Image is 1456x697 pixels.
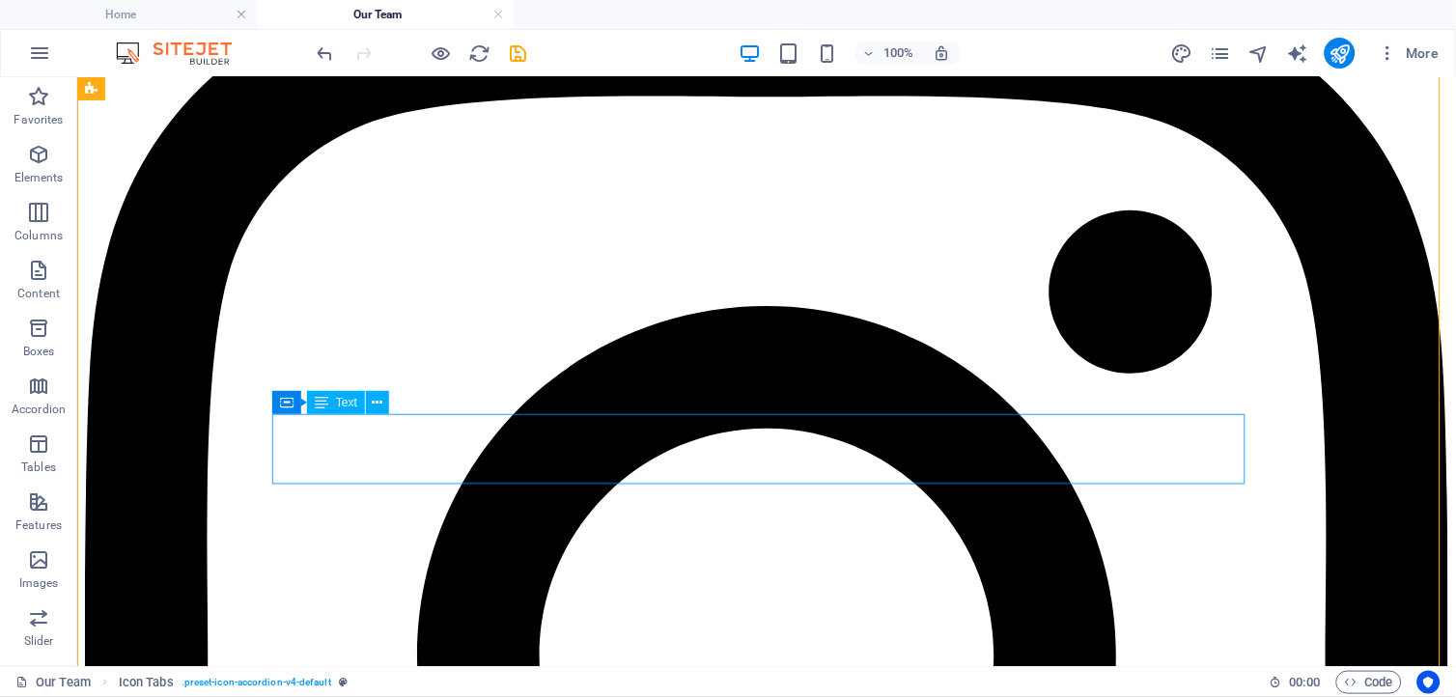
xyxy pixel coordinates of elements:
[1209,42,1231,65] i: Pages (Ctrl+Alt+S)
[1286,42,1308,65] i: AI Writer
[1247,42,1270,65] i: Navigator
[24,633,54,649] p: Slider
[1209,42,1232,65] button: pages
[14,228,63,243] p: Columns
[1247,42,1271,65] button: navigator
[1371,38,1447,69] button: More
[508,42,530,65] i: Save (Ctrl+S)
[1379,43,1440,63] span: More
[17,286,60,301] p: Content
[111,42,256,65] img: Editor Logo
[315,42,337,65] i: Undo: Change text (Ctrl+Z)
[15,671,91,694] a: Click to cancel selection. Double-click to open Pages
[314,42,337,65] button: undo
[1417,671,1441,694] button: Usercentrics
[1290,671,1320,694] span: 00 00
[339,677,348,687] i: This element is a customizable preset
[934,44,951,62] i: On resize automatically adjust zoom level to fit chosen device.
[1303,675,1306,689] span: :
[1329,42,1351,65] i: Publish
[1170,42,1193,65] button: design
[430,42,453,65] button: Click here to leave preview mode and continue editing
[468,42,491,65] button: reload
[507,42,530,65] button: save
[1325,38,1356,69] button: publish
[15,517,62,533] p: Features
[883,42,914,65] h6: 100%
[257,4,514,25] h4: Our Team
[21,460,56,475] p: Tables
[469,42,491,65] i: Reload page
[1286,42,1309,65] button: text_generator
[119,671,348,694] nav: breadcrumb
[854,42,923,65] button: 100%
[119,671,174,694] span: Click to select. Double-click to edit
[19,575,59,591] p: Images
[14,112,63,127] p: Favorites
[14,170,64,185] p: Elements
[336,397,357,408] span: Text
[182,671,331,694] span: . preset-icon-accordion-v4-default
[1270,671,1321,694] h6: Session time
[1336,671,1402,694] button: Code
[12,402,66,417] p: Accordion
[1345,671,1393,694] span: Code
[23,344,55,359] p: Boxes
